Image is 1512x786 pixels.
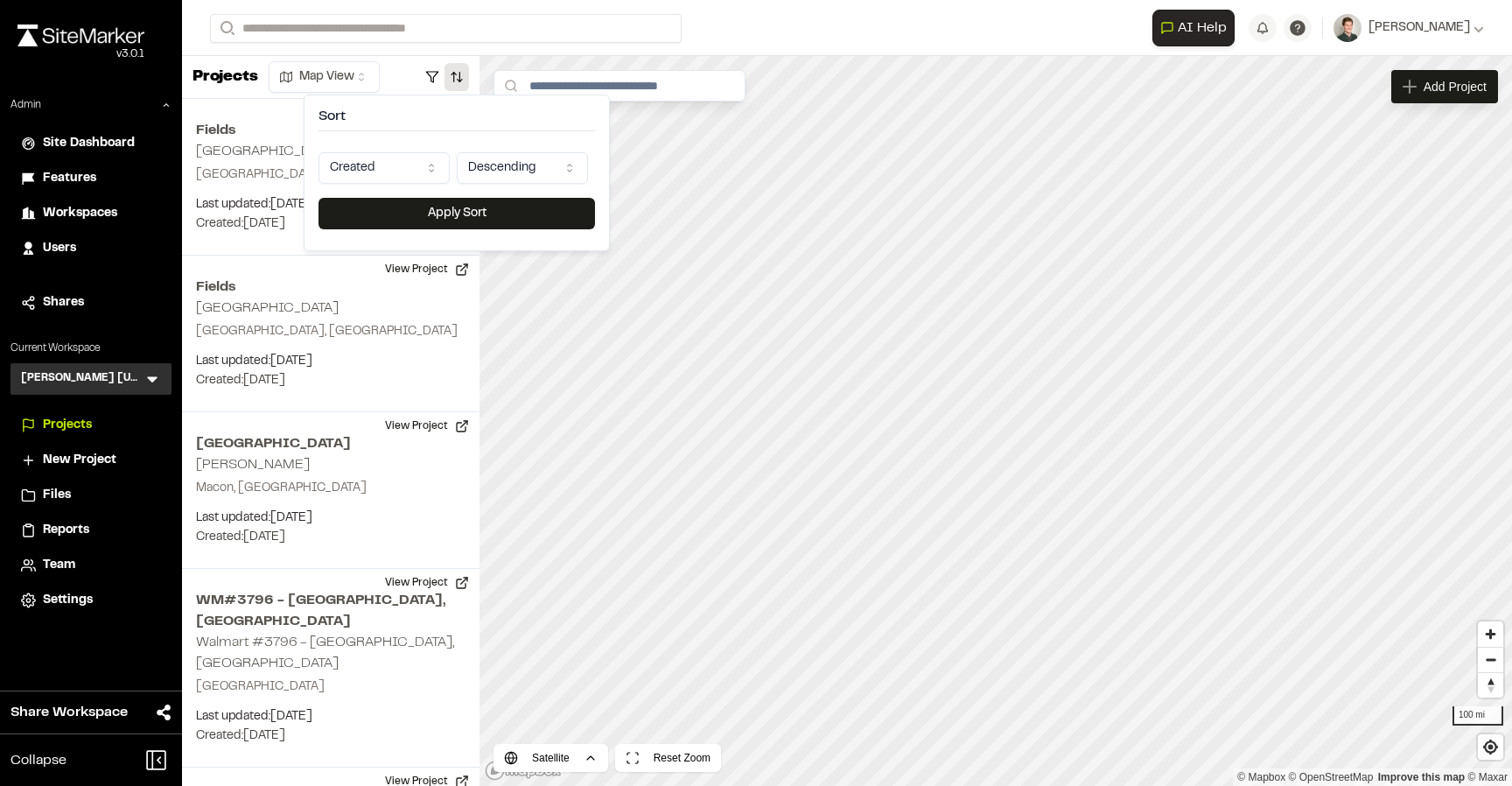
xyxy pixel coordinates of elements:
[43,486,71,505] span: Files
[43,239,76,258] span: Users
[192,66,258,89] p: Projects
[21,239,161,258] a: Users
[21,293,161,312] a: Shares
[196,145,339,158] h2: [GEOGRAPHIC_DATA]
[196,479,465,498] p: Macon, [GEOGRAPHIC_DATA]
[196,302,339,314] h2: [GEOGRAPHIC_DATA]
[21,521,161,540] a: Reports
[21,204,161,223] a: Workspaces
[10,340,171,356] p: Current Workspace
[196,509,465,528] p: Last updated: [DATE]
[43,293,84,312] span: Shares
[21,486,161,505] a: Files
[1478,621,1503,647] button: Zoom in
[43,169,96,188] span: Features
[196,707,465,726] p: Last updated: [DATE]
[196,322,465,341] p: [GEOGRAPHIC_DATA], [GEOGRAPHIC_DATA]
[1152,10,1242,46] div: Open AI Assistant
[10,750,66,771] span: Collapse
[43,134,135,153] span: Site Dashboard
[374,256,479,284] button: View Project
[196,120,465,141] h2: Fields
[615,744,721,772] button: Reset Zoom
[21,591,161,610] a: Settings
[43,556,75,575] span: Team
[374,412,479,440] button: View Project
[196,677,465,697] p: [GEOGRAPHIC_DATA]
[43,416,92,435] span: Projects
[43,591,93,610] span: Settings
[1368,18,1470,38] span: [PERSON_NAME]
[21,416,161,435] a: Projects
[1452,706,1503,726] div: 100 mi
[17,25,144,46] img: rebrand.png
[196,277,465,298] h2: Fields
[1237,771,1285,783] a: Mapbox
[1178,18,1227,39] span: AI Help
[21,169,161,188] a: Features
[1478,734,1503,760] button: Find my location
[196,195,465,214] p: Last updated: [DATE]
[21,556,161,575] a: Team
[21,451,161,470] a: New Project
[196,590,465,632] h2: WM#3796 - [GEOGRAPHIC_DATA], [GEOGRAPHIC_DATA]
[196,165,465,185] p: [GEOGRAPHIC_DATA], [GEOGRAPHIC_DATA]
[1478,648,1503,672] span: Zoom out
[1478,673,1503,698] span: Reset bearing to north
[1333,14,1361,42] img: User
[1378,771,1465,783] a: Map feedback
[196,371,465,390] p: Created: [DATE]
[1478,647,1503,672] button: Zoom out
[196,214,465,234] p: Created: [DATE]
[1333,14,1484,42] button: [PERSON_NAME]
[374,569,479,597] button: View Project
[1467,771,1508,783] a: Maxar
[1424,78,1487,95] span: Add Project
[43,451,116,470] span: New Project
[318,198,595,229] button: Apply Sort
[1478,672,1503,698] button: Reset bearing to north
[196,433,465,454] h2: [GEOGRAPHIC_DATA]
[1289,771,1374,783] a: OpenStreetMap
[43,204,117,223] span: Workspaces
[318,109,595,131] h4: Sort
[479,56,1512,786] canvas: Map
[43,521,89,540] span: Reports
[196,352,465,371] p: Last updated: [DATE]
[10,702,128,723] span: Share Workspace
[196,528,465,547] p: Created: [DATE]
[196,726,465,746] p: Created: [DATE]
[493,744,608,772] button: Satellite
[196,636,454,670] h2: Walmart #3796 - [GEOGRAPHIC_DATA], [GEOGRAPHIC_DATA]
[485,761,562,781] a: Mapbox logo
[10,97,41,113] p: Admin
[17,46,144,62] div: Oh geez...please don't...
[210,14,241,43] button: Search
[21,370,143,388] h3: [PERSON_NAME] [US_STATE]
[21,134,161,153] a: Site Dashboard
[1152,10,1235,46] button: Open AI Assistant
[196,459,310,471] h2: [PERSON_NAME]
